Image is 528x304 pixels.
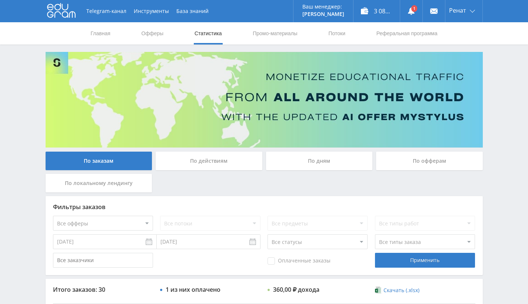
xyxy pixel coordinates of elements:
[156,152,262,170] div: По действиям
[449,7,466,13] span: Ренат
[268,257,331,265] span: Оплаченные заказы
[53,204,475,210] div: Фильтры заказов
[376,22,438,44] a: Реферальная программа
[376,152,483,170] div: По офферам
[46,174,152,192] div: По локальному лендингу
[46,52,483,148] img: Banner
[141,22,165,44] a: Офферы
[194,22,223,44] a: Статистика
[328,22,346,44] a: Потоки
[266,152,373,170] div: По дням
[375,253,475,268] div: Применить
[46,152,152,170] div: По заказам
[53,253,153,268] input: Все заказчики
[302,11,344,17] p: [PERSON_NAME]
[252,22,298,44] a: Промо-материалы
[302,4,344,10] p: Ваш менеджер:
[90,22,111,44] a: Главная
